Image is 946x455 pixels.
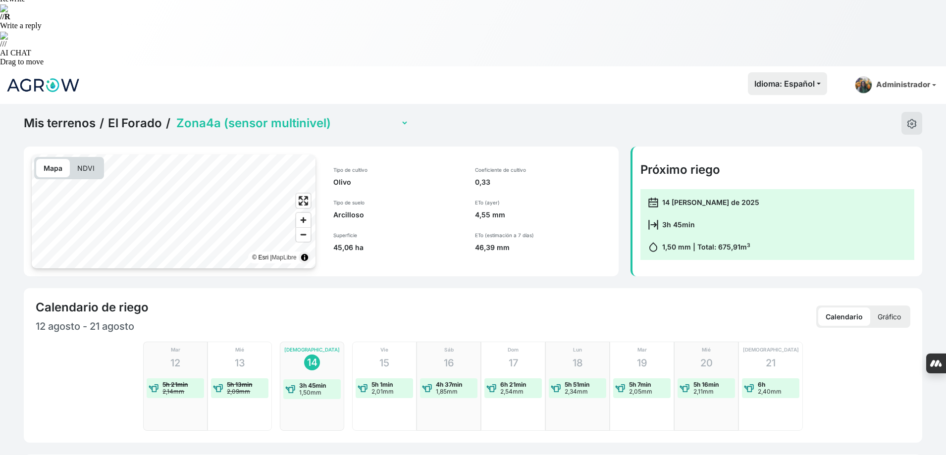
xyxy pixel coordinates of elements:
canvas: Map [32,154,315,268]
p: 21 [766,355,776,370]
p: Calendario [818,307,870,326]
strong: 3h 45min [299,382,326,389]
p: 2,05mm [629,388,652,395]
p: 4,55 mm [475,210,611,220]
p: 2,54mm [500,388,526,395]
p: 2,14mm [162,388,188,395]
p: 2,01mm [371,388,394,395]
p: 46,39 mm [475,243,611,253]
span: / [166,116,170,131]
p: 2,11mm [693,388,719,395]
img: calendar [648,198,658,207]
p: 12 agosto - 21 agosto [36,319,473,334]
p: Mar [637,346,647,354]
button: Idioma: Español [748,72,827,95]
strong: 5h 51min [565,381,589,388]
p: Gráfico [870,307,908,326]
p: 1,50 mm | Total: 675,91 [662,242,750,252]
p: 20 [700,355,713,370]
strong: 6h 21min [500,381,526,388]
sup: 3 [747,242,750,249]
img: Logo [6,73,80,98]
img: water-event [358,383,368,393]
strong: 4h 37min [436,381,462,388]
p: 3h 45min [662,219,695,230]
p: 14 [PERSON_NAME] de 2025 [662,197,759,207]
p: [DEMOGRAPHIC_DATA] [743,346,799,354]
strong: 5h 1min [371,381,393,388]
select: Terrain Selector [174,115,409,131]
h4: Calendario de riego [36,300,149,315]
strong: 5h 7min [629,381,651,388]
a: Administrador [851,72,940,98]
p: Mié [702,346,711,354]
div: © Esri | [252,253,296,262]
p: Vie [380,346,388,354]
a: Mis terrenos [24,116,96,131]
span: / [100,116,104,131]
strong: 5h 16min [693,381,719,388]
img: water-event [213,383,223,393]
strong: 6h [758,381,765,388]
img: water-event [551,383,561,393]
p: Mié [235,346,244,354]
img: admin-picture [855,76,872,94]
img: water-event [680,383,689,393]
button: Enter fullscreen [296,194,311,208]
a: MapLibre [272,254,297,261]
p: Superficie [333,232,463,239]
img: water-event [422,383,432,393]
h4: Próximo riego [640,162,914,177]
p: Sáb [444,346,454,354]
p: 13 [235,355,245,370]
img: calendar [648,242,658,252]
p: 18 [573,355,583,370]
img: water-event [744,383,754,393]
a: El Forado [108,116,162,131]
img: edit [907,119,917,129]
p: Tipo de cultivo [333,166,463,173]
p: ETo (estimación a 7 días) [475,232,611,239]
img: water-event [285,384,295,394]
p: [DEMOGRAPHIC_DATA] [284,346,340,354]
p: 2,40mm [758,388,782,395]
button: Zoom out [296,227,311,242]
p: Arcilloso [333,210,463,220]
p: Mar [171,346,180,354]
p: Dom [508,346,519,354]
strong: 5h 13min [227,381,252,388]
img: water-event [149,383,158,393]
p: Mapa [36,159,70,177]
p: 17 [509,355,518,370]
p: 1,50mm [299,389,326,396]
p: 45,06 ha [333,243,463,253]
p: 19 [637,355,647,370]
p: Coeficiente de cultivo [475,166,611,173]
span: m [740,243,750,251]
img: water-event [615,383,625,393]
summary: Toggle attribution [299,252,311,263]
p: 1,85mm [436,388,462,395]
p: 15 [379,355,389,370]
p: ETo (ayer) [475,199,611,206]
p: 14 [307,355,317,370]
button: Zoom in [296,213,311,227]
p: NDVI [70,159,102,177]
p: 0,33 [475,177,611,187]
p: 16 [444,355,454,370]
strong: 5h 21min [162,381,188,388]
img: calendar [648,220,658,230]
p: Tipo de suelo [333,199,463,206]
p: Olivo [333,177,463,187]
p: Lun [573,346,582,354]
p: 2,34mm [565,388,589,395]
p: 12 [170,355,180,370]
p: 2,09mm [227,388,252,395]
img: water-event [486,383,496,393]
